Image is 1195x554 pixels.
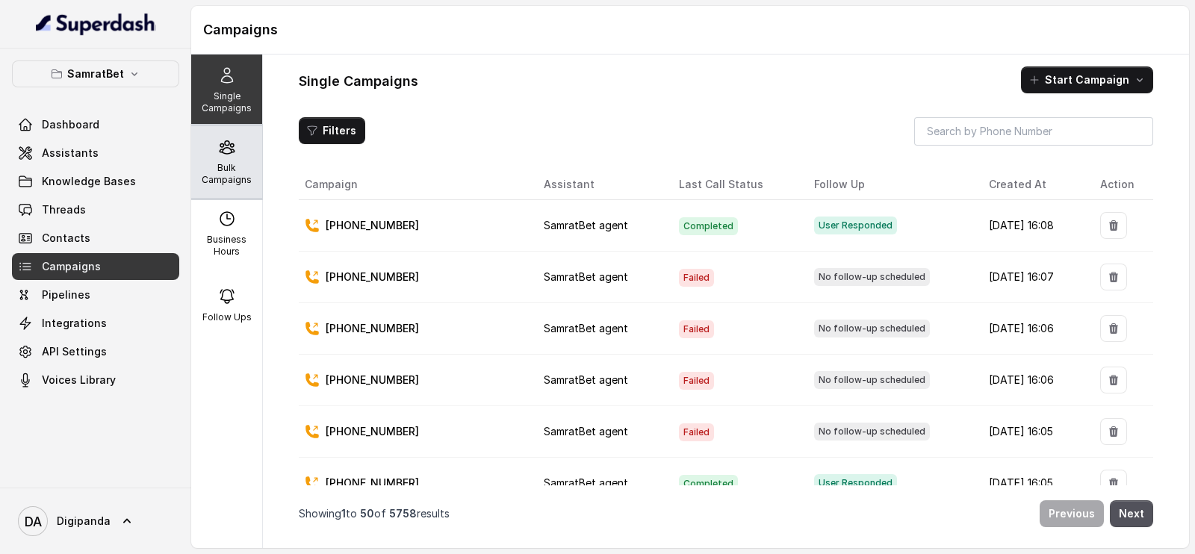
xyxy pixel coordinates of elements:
[326,373,419,388] p: [PHONE_NUMBER]
[977,458,1088,509] td: [DATE] 16:05
[814,268,930,286] span: No follow-up scheduled
[12,140,179,166] a: Assistants
[679,320,714,338] span: Failed
[1088,169,1153,200] th: Action
[42,259,101,274] span: Campaigns
[544,270,628,283] span: SamratBet agent
[197,234,256,258] p: Business Hours
[341,507,346,520] span: 1
[299,169,532,200] th: Campaign
[679,475,738,493] span: Completed
[977,406,1088,458] td: [DATE] 16:05
[12,500,179,542] a: Digipanda
[57,514,111,529] span: Digipanda
[42,146,99,161] span: Assistants
[25,514,42,529] text: DA
[532,169,667,200] th: Assistant
[326,218,419,233] p: [PHONE_NUMBER]
[544,373,628,386] span: SamratBet agent
[977,303,1088,355] td: [DATE] 16:06
[12,196,179,223] a: Threads
[679,372,714,390] span: Failed
[389,507,417,520] span: 5758
[679,269,714,287] span: Failed
[12,168,179,195] a: Knowledge Bases
[326,476,419,491] p: [PHONE_NUMBER]
[299,117,365,144] button: Filters
[12,111,179,138] a: Dashboard
[814,474,897,492] span: User Responded
[814,320,930,337] span: No follow-up scheduled
[197,162,256,186] p: Bulk Campaigns
[12,281,179,308] a: Pipelines
[977,355,1088,406] td: [DATE] 16:06
[326,270,419,284] p: [PHONE_NUMBER]
[667,169,802,200] th: Last Call Status
[299,506,450,521] p: Showing to of results
[42,174,136,189] span: Knowledge Bases
[299,491,1153,536] nav: Pagination
[679,423,714,441] span: Failed
[42,202,86,217] span: Threads
[544,219,628,231] span: SamratBet agent
[814,371,930,389] span: No follow-up scheduled
[36,12,156,36] img: light.svg
[12,60,179,87] button: SamratBet
[544,476,628,489] span: SamratBet agent
[977,252,1088,303] td: [DATE] 16:07
[12,338,179,365] a: API Settings
[42,373,116,388] span: Voices Library
[977,200,1088,252] td: [DATE] 16:08
[544,322,628,334] span: SamratBet agent
[814,423,930,441] span: No follow-up scheduled
[326,321,419,336] p: [PHONE_NUMBER]
[814,217,897,234] span: User Responded
[42,344,107,359] span: API Settings
[67,65,124,83] p: SamratBet
[203,18,1177,42] h1: Campaigns
[1110,500,1153,527] button: Next
[679,217,738,235] span: Completed
[299,69,418,93] h1: Single Campaigns
[326,424,419,439] p: [PHONE_NUMBER]
[12,225,179,252] a: Contacts
[1040,500,1104,527] button: Previous
[42,231,90,246] span: Contacts
[42,316,107,331] span: Integrations
[544,425,628,438] span: SamratBet agent
[12,253,179,280] a: Campaigns
[977,169,1088,200] th: Created At
[360,507,374,520] span: 50
[12,367,179,393] a: Voices Library
[12,310,179,337] a: Integrations
[914,117,1153,146] input: Search by Phone Number
[197,90,256,114] p: Single Campaigns
[42,287,90,302] span: Pipelines
[42,117,99,132] span: Dashboard
[802,169,977,200] th: Follow Up
[1021,66,1153,93] button: Start Campaign
[202,311,252,323] p: Follow Ups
